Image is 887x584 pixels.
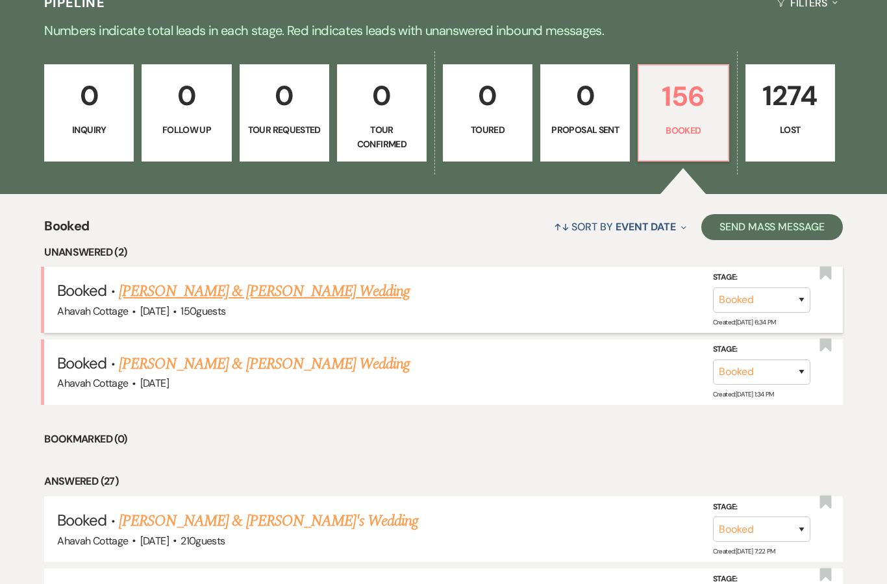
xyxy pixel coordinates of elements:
p: Tour Confirmed [345,123,418,152]
li: Answered (27) [44,473,842,490]
span: 150 guests [181,304,225,318]
span: Ahavah Cottage [57,304,128,318]
span: [DATE] [140,376,169,390]
p: 156 [647,75,719,118]
span: Event Date [616,220,676,234]
button: Send Mass Message [701,214,843,240]
li: Bookmarked (0) [44,431,842,448]
p: Follow Up [150,123,223,137]
label: Stage: [713,500,810,514]
a: [PERSON_NAME] & [PERSON_NAME] Wedding [119,352,410,376]
p: Inquiry [53,123,125,137]
a: 1274Lost [745,64,835,162]
label: Stage: [713,271,810,285]
p: Toured [451,123,524,137]
a: 0Tour Confirmed [337,64,427,162]
p: 0 [53,74,125,117]
span: Booked [57,353,106,373]
span: ↑↓ [554,220,569,234]
p: Lost [754,123,827,137]
button: Sort By Event Date [549,210,692,244]
a: 0Inquiry [44,64,134,162]
span: Created: [DATE] 1:34 PM [713,390,774,398]
span: Created: [DATE] 6:34 PM [713,317,776,326]
p: 0 [451,74,524,117]
span: Booked [57,280,106,300]
p: 0 [150,74,223,117]
li: Unanswered (2) [44,244,842,261]
a: [PERSON_NAME] & [PERSON_NAME]'s Wedding [119,509,419,533]
span: [DATE] [140,304,169,318]
p: 0 [345,74,418,117]
a: [PERSON_NAME] & [PERSON_NAME] Wedding [119,280,410,303]
span: Booked [57,510,106,530]
a: 0Toured [443,64,532,162]
span: 210 guests [181,534,225,548]
a: 0Tour Requested [240,64,329,162]
p: Booked [647,123,719,138]
p: Tour Requested [248,123,321,137]
a: 0Proposal Sent [540,64,630,162]
span: Created: [DATE] 7:22 PM [713,547,775,555]
p: 0 [248,74,321,117]
p: Proposal Sent [549,123,621,137]
p: 1274 [754,74,827,117]
span: Booked [44,216,89,244]
a: 0Follow Up [142,64,231,162]
a: 156Booked [638,64,729,162]
span: Ahavah Cottage [57,376,128,390]
span: [DATE] [140,534,169,548]
span: Ahavah Cottage [57,534,128,548]
p: 0 [549,74,621,117]
label: Stage: [713,343,810,357]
